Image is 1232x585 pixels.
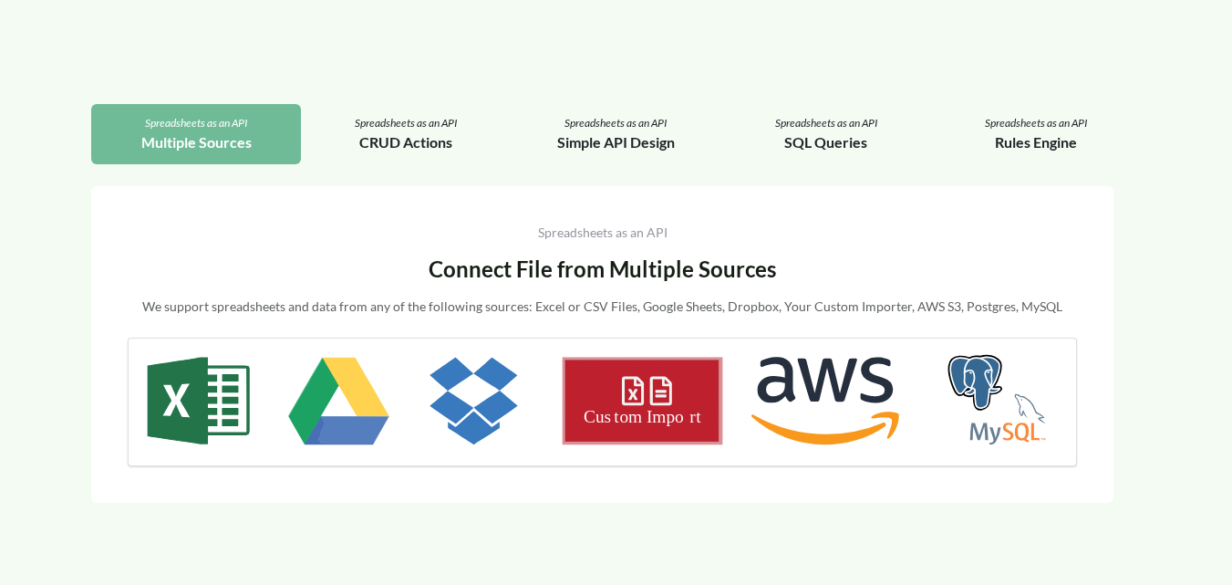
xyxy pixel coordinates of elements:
div: We support spreadsheets and data from any of the following sources: Excel or CSV Files, Google Sh... [128,297,1077,316]
div: Multiple Sources [106,131,286,153]
div: Spreadsheets as an API [128,223,1077,242]
div: Spreadsheets as an API [946,115,1126,131]
div: Spreadsheets as an API [106,115,286,131]
div: Spreadsheets as an API [736,115,916,131]
div: SQL Queries [736,131,916,153]
div: Rules Engine [946,131,1126,153]
div: Connect File from Multiple Sources [128,253,1077,286]
div: CRUD Actions [316,131,496,153]
div: Spreadsheets as an API [316,115,496,131]
img: multiple connect sources to API [141,351,1063,454]
div: Simple API Design [525,131,706,153]
div: Spreadsheets as an API [525,115,706,131]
